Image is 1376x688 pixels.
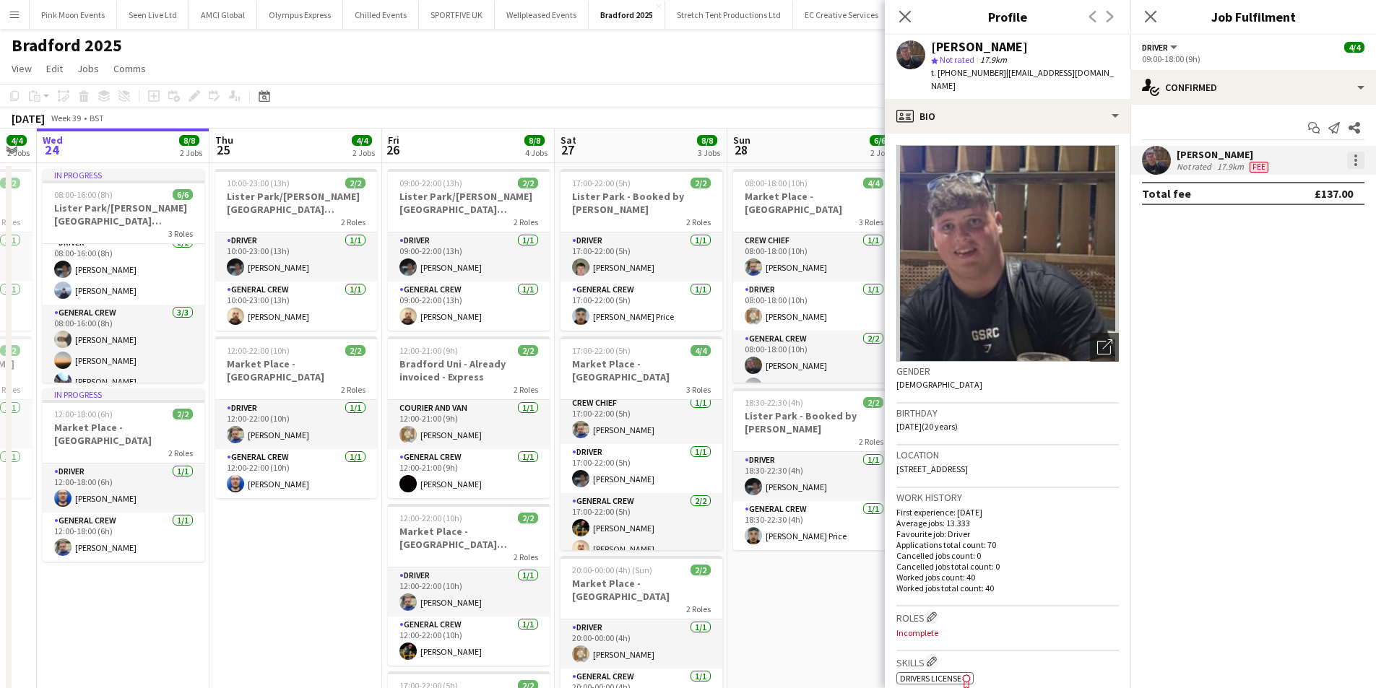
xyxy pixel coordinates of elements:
span: 12:00-22:00 (10h) [399,513,462,523]
span: 26 [386,141,399,158]
h3: Market Place - [GEOGRAPHIC_DATA] [43,421,204,447]
button: Olympus Express [257,1,343,29]
span: 2/2 [345,345,365,356]
span: Edit [46,62,63,75]
span: Fee [1250,162,1268,173]
app-card-role: Driver1/120:00-00:00 (4h)[PERSON_NAME] [561,619,722,669]
div: [PERSON_NAME] [1177,148,1271,161]
span: | [EMAIL_ADDRESS][DOMAIN_NAME] [931,67,1114,91]
app-card-role: Driver1/117:00-22:00 (5h)[PERSON_NAME] [561,444,722,493]
div: 2 Jobs [180,147,202,158]
app-card-role: General Crew1/117:00-22:00 (5h)[PERSON_NAME] Price [561,282,722,331]
app-card-role: Driver1/112:00-18:00 (6h)[PERSON_NAME] [43,463,204,513]
div: 4 Jobs [525,147,548,158]
app-job-card: 17:00-22:00 (5h)4/4Market Place - [GEOGRAPHIC_DATA]3 RolesCrew Chief1/117:00-22:00 (5h)[PERSON_NA... [561,336,722,550]
div: BST [90,113,104,123]
app-job-card: 12:00-22:00 (10h)2/2Market Place - [GEOGRAPHIC_DATA][PERSON_NAME] 5 hour CC2 RolesDriver1/112:00-... [388,504,550,666]
span: 3 Roles [859,217,883,227]
h3: Lister Park/[PERSON_NAME][GEOGRAPHIC_DATA][PERSON_NAME] [43,201,204,227]
span: Comms [113,62,146,75]
span: 6/6 [173,189,193,200]
span: 2/2 [518,178,538,188]
app-card-role: Driver2/208:00-16:00 (8h)[PERSON_NAME][PERSON_NAME] [43,235,204,305]
h3: Job Fulfilment [1130,7,1376,26]
span: 4/4 [863,178,883,188]
div: In progress [43,388,204,400]
span: 2/2 [691,565,711,575]
span: t. [PHONE_NUMBER] [931,67,1006,78]
app-card-role: General Crew3/308:00-16:00 (8h)[PERSON_NAME][PERSON_NAME][PERSON_NAME] [43,305,204,396]
span: Jobs [77,62,99,75]
span: 4/4 [352,135,372,146]
h3: Birthday [896,406,1119,419]
div: In progress [43,169,204,180]
div: In progress12:00-18:00 (6h)2/2Market Place - [GEOGRAPHIC_DATA]2 RolesDriver1/112:00-18:00 (6h)[PE... [43,388,204,562]
span: 2/2 [518,513,538,523]
div: [PERSON_NAME] [931,40,1028,53]
span: Thu [215,134,233,147]
app-card-role: General Crew1/112:00-22:00 (10h)[PERSON_NAME] [388,617,550,666]
h3: Lister Park - Booked by [PERSON_NAME] [561,190,722,216]
span: Sat [561,134,576,147]
h3: Market Place - [GEOGRAPHIC_DATA] [561,357,722,383]
app-card-role: Crew Chief1/108:00-18:00 (10h)[PERSON_NAME] [733,232,895,282]
div: 17:00-22:00 (5h)2/2Lister Park - Booked by [PERSON_NAME]2 RolesDriver1/117:00-22:00 (5h)[PERSON_N... [561,169,722,331]
span: 2/2 [518,345,538,356]
button: Driver [1142,42,1180,53]
app-job-card: 10:00-23:00 (13h)2/2Lister Park/[PERSON_NAME][GEOGRAPHIC_DATA][PERSON_NAME]2 RolesDriver1/110:00-... [215,169,377,331]
div: Open photos pop-in [1090,333,1119,362]
div: 2 Jobs [870,147,893,158]
span: 2/2 [173,409,193,419]
app-card-role: Driver1/109:00-22:00 (13h)[PERSON_NAME] [388,232,550,282]
span: Driver [1142,42,1168,53]
button: SPORTFIVE UK [419,1,495,29]
span: 2 Roles [341,217,365,227]
span: 2 Roles [341,384,365,395]
span: 10:00-23:00 (13h) [227,178,290,188]
span: 17.9km [977,54,1010,65]
a: View [6,59,38,78]
span: 25 [213,141,233,158]
app-job-card: 12:00-22:00 (10h)2/2Market Place - [GEOGRAPHIC_DATA]2 RolesDriver1/112:00-22:00 (10h)[PERSON_NAME... [215,336,377,498]
span: 4/4 [1344,42,1364,53]
app-card-role: Driver1/112:00-22:00 (10h)[PERSON_NAME] [388,567,550,617]
span: View [12,62,32,75]
span: 2 Roles [514,217,538,227]
app-card-role: Driver1/110:00-23:00 (13h)[PERSON_NAME] [215,232,377,282]
h3: Lister Park - Booked by [PERSON_NAME] [733,409,895,435]
app-card-role: Driver1/112:00-22:00 (10h)[PERSON_NAME] [215,400,377,449]
p: Incomplete [896,627,1119,638]
a: Jobs [72,59,105,78]
div: 3 Jobs [698,147,720,158]
div: 2 Jobs [352,147,375,158]
div: 08:00-18:00 (10h)4/4Market Place - [GEOGRAPHIC_DATA]3 RolesCrew Chief1/108:00-18:00 (10h)[PERSON_... [733,169,895,383]
span: [DATE] (20 years) [896,421,958,432]
p: First experience: [DATE] [896,507,1119,518]
button: AMCI Global [189,1,257,29]
span: 18:30-22:30 (4h) [745,397,803,408]
span: 2 Roles [686,604,711,614]
span: 3 Roles [168,228,193,239]
div: [DATE] [12,111,45,126]
span: Not rated [940,54,974,65]
span: 2/2 [691,178,711,188]
h3: Location [896,448,1119,461]
a: Comms [108,59,152,78]
span: Week 39 [48,113,84,123]
div: 18:30-22:30 (4h)2/2Lister Park - Booked by [PERSON_NAME]2 RolesDriver1/118:30-22:30 (4h)[PERSON_N... [733,388,895,550]
span: 2 Roles [168,448,193,458]
span: 2 Roles [514,552,538,562]
span: 12:00-18:00 (6h) [54,409,113,419]
app-card-role: Driver1/108:00-18:00 (10h)[PERSON_NAME] [733,282,895,331]
h3: Market Place - [GEOGRAPHIC_DATA] [561,577,722,603]
app-card-role: General Crew1/112:00-18:00 (6h)[PERSON_NAME] [43,513,204,562]
app-card-role: Driver1/117:00-22:00 (5h)[PERSON_NAME] [561,232,722,282]
h3: Bradford Uni - Already invoiced - Express [388,357,550,383]
span: 27 [558,141,576,158]
span: 8/8 [697,135,717,146]
app-card-role: General Crew1/112:00-21:00 (9h)[PERSON_NAME] [388,449,550,498]
app-job-card: 09:00-22:00 (13h)2/2Lister Park/[PERSON_NAME][GEOGRAPHIC_DATA][PERSON_NAME]2 RolesDriver1/109:00-... [388,169,550,331]
span: 08:00-18:00 (10h) [745,178,808,188]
